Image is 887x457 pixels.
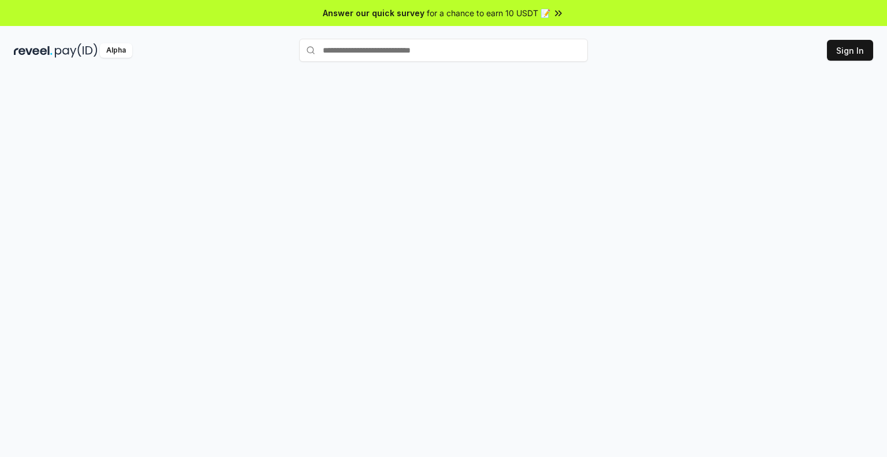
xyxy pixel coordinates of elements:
[323,7,424,19] span: Answer our quick survey
[827,40,873,61] button: Sign In
[427,7,550,19] span: for a chance to earn 10 USDT 📝
[14,43,53,58] img: reveel_dark
[100,43,132,58] div: Alpha
[55,43,98,58] img: pay_id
